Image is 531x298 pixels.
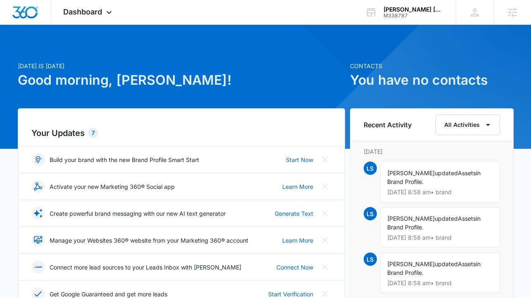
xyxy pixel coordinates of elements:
[364,207,377,220] span: LS
[387,189,493,195] p: [DATE] 8:58 am • brand
[282,236,313,245] a: Learn More
[318,180,331,193] button: Close
[63,7,102,16] span: Dashboard
[18,70,345,90] h1: Good morning, [PERSON_NAME]!
[436,114,500,135] button: All Activities
[387,215,435,222] span: [PERSON_NAME]
[435,260,458,267] span: updated
[50,236,248,245] p: Manage your Websites 360® website from your Marketing 360® account
[383,13,444,19] div: account id
[286,155,313,164] a: Start Now
[458,215,476,222] span: Assets
[318,153,331,166] button: Close
[350,62,514,70] p: Contacts
[435,169,458,176] span: updated
[282,182,313,191] a: Learn More
[318,234,331,247] button: Close
[364,253,377,266] span: LS
[387,169,435,176] span: [PERSON_NAME]
[383,6,444,13] div: account name
[364,120,412,130] h6: Recent Activity
[350,70,514,90] h1: You have no contacts
[458,169,476,176] span: Assets
[364,162,377,175] span: LS
[435,215,458,222] span: updated
[387,260,435,267] span: [PERSON_NAME]
[318,260,331,274] button: Close
[18,62,345,70] p: [DATE] is [DATE]
[50,182,175,191] p: Activate your new Marketing 360® Social app
[364,147,500,156] p: [DATE]
[50,155,199,164] p: Build your brand with the new Brand Profile Smart Start
[276,263,313,272] a: Connect Now
[387,280,493,286] p: [DATE] 8:58 am • brand
[458,260,476,267] span: Assets
[88,128,98,138] div: 7
[50,209,226,218] p: Create powerful brand messaging with our new AI text generator
[275,209,313,218] a: Generate Text
[50,263,241,272] p: Connect more lead sources to your Leads Inbox with [PERSON_NAME]
[387,235,493,241] p: [DATE] 8:58 am • brand
[31,127,331,139] h2: Your Updates
[318,207,331,220] button: Close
